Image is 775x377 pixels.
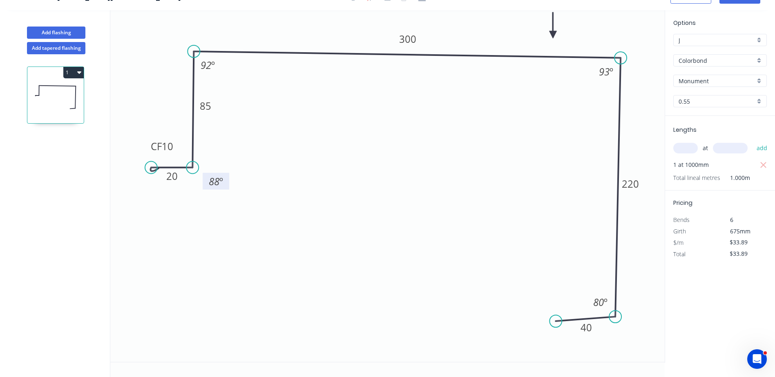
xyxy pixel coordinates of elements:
[673,239,683,246] span: $/m
[679,56,755,65] input: Material
[27,42,85,54] button: Add tapered flashing
[211,58,215,72] tspan: º
[27,27,85,39] button: Add flashing
[730,227,750,235] span: 675mm
[673,216,690,224] span: Bends
[581,321,592,334] tspan: 40
[747,349,767,369] iframe: Intercom live chat
[110,10,665,362] svg: 0
[166,169,178,183] tspan: 20
[753,141,772,155] button: add
[209,175,219,188] tspan: 88
[720,172,750,184] span: 1.000m
[610,65,613,78] tspan: º
[151,140,162,153] tspan: CF
[604,295,607,309] tspan: º
[679,77,755,85] input: Colour
[673,159,709,171] span: 1 at 1000mm
[599,65,610,78] tspan: 93
[673,199,692,207] span: Pricing
[673,19,696,27] span: Options
[201,58,211,72] tspan: 92
[673,250,686,258] span: Total
[622,177,639,191] tspan: 220
[63,67,84,78] button: 1
[679,36,755,44] input: Price level
[673,227,686,235] span: Girth
[200,99,211,113] tspan: 85
[703,142,708,154] span: at
[673,126,697,134] span: Lengths
[593,295,604,309] tspan: 80
[679,97,755,106] input: Thickness
[162,140,173,153] tspan: 10
[219,175,223,188] tspan: º
[730,216,733,224] span: 6
[399,32,416,46] tspan: 300
[673,172,720,184] span: Total lineal metres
